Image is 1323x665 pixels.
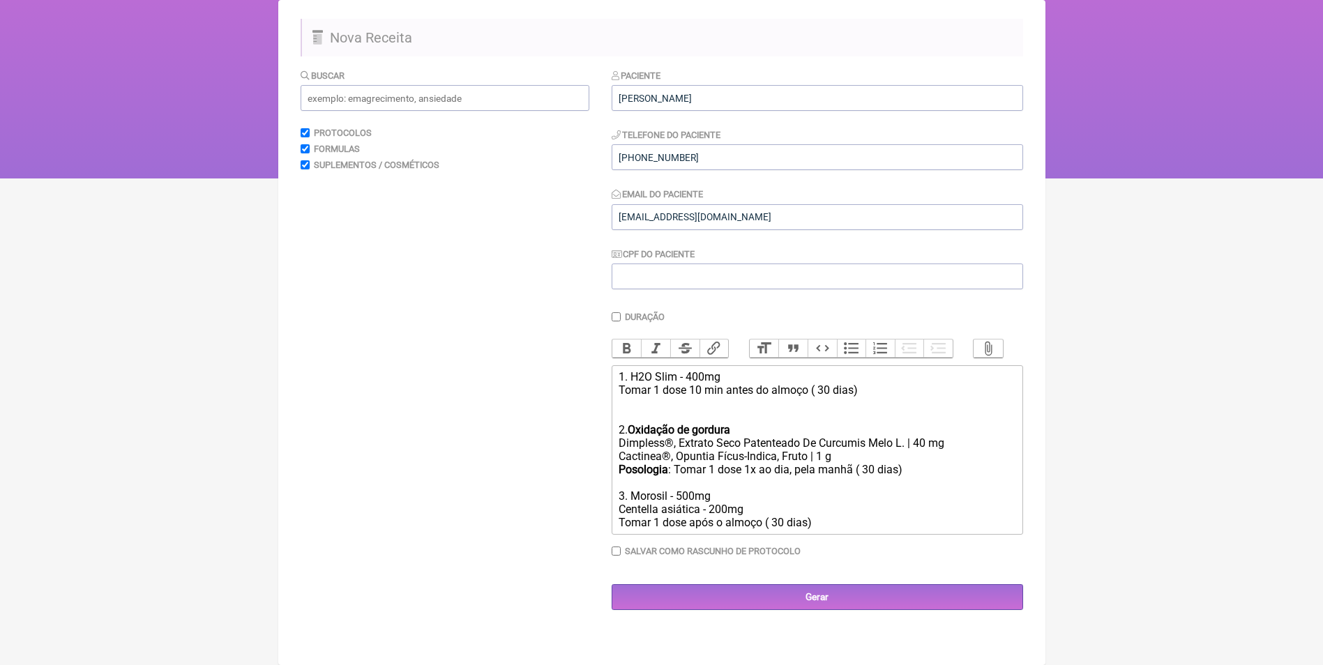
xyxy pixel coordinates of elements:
input: Gerar [612,584,1023,610]
button: Strikethrough [670,339,700,358]
h2: Nova Receita [301,19,1023,56]
label: CPF do Paciente [612,249,695,259]
button: Attach Files [974,339,1003,358]
label: Telefone do Paciente [612,130,721,140]
input: exemplo: emagrecimento, ansiedade [301,85,589,111]
label: Duração [625,312,665,322]
button: Code [808,339,837,358]
label: Protocolos [314,128,372,138]
div: Cactinea®, Opuntia Fícus-Indica, Fruto | 1 g [619,450,1015,463]
button: Bullets [837,339,866,358]
strong: Oxidação de gordura [628,423,730,436]
label: Formulas [314,144,360,154]
strong: Posologia [619,463,668,476]
button: Italic [641,339,670,358]
label: Paciente [612,70,661,81]
button: Bold [612,339,642,358]
button: Decrease Level [895,339,924,358]
div: 2. [619,423,1015,436]
label: Buscar [301,70,345,81]
div: : Tomar 1 dose 1x ao dia, pela manhã ( 30 dias) 3. Morosil - 500mg Centella asiática - 200mg Toma... [619,463,1015,529]
button: Quote [778,339,808,358]
label: Email do Paciente [612,189,704,199]
label: Salvar como rascunho de Protocolo [625,546,801,556]
button: Numbers [865,339,895,358]
button: Heading [750,339,779,358]
button: Increase Level [923,339,953,358]
button: Link [700,339,729,358]
label: Suplementos / Cosméticos [314,160,439,170]
div: 1. H2O Slim - 400mg Tomar 1 dose 10 min antes do almoço ( 30 dias) [619,370,1015,423]
div: Dimpless®, Extrato Seco Patenteado De Curcumis Melo L. | 40 mg [619,436,1015,450]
